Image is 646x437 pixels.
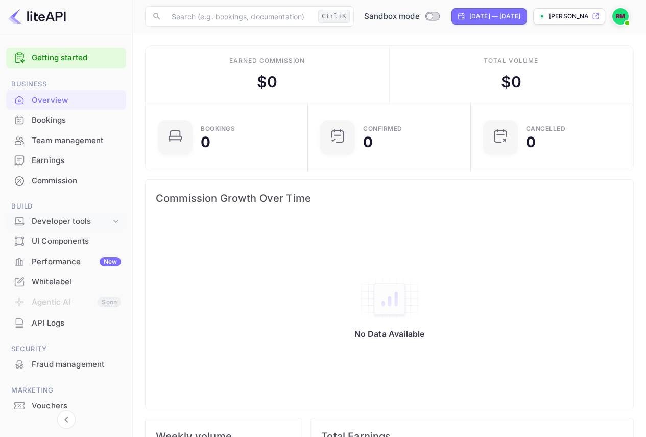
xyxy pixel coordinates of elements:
[354,329,425,339] p: No Data Available
[229,56,305,65] div: Earned commission
[6,151,126,170] a: Earnings
[201,135,210,149] div: 0
[6,396,126,416] div: Vouchers
[612,8,629,25] img: Rodrigo Mendez
[6,343,126,355] span: Security
[32,216,111,227] div: Developer tools
[501,71,521,94] div: $ 0
[6,48,126,68] div: Getting started
[6,396,126,415] a: Vouchers
[6,131,126,150] a: Team management
[8,8,66,25] img: LiteAPI logo
[6,110,126,130] div: Bookings
[484,56,538,65] div: Total volume
[6,90,126,109] a: Overview
[257,71,277,94] div: $ 0
[6,79,126,90] span: Business
[32,276,121,288] div: Whitelabel
[6,313,126,332] a: API Logs
[32,236,121,247] div: UI Components
[360,11,443,22] div: Switch to Production mode
[364,11,420,22] span: Sandbox mode
[6,272,126,291] a: Whitelabel
[469,12,520,21] div: [DATE] — [DATE]
[32,400,121,412] div: Vouchers
[32,175,121,187] div: Commission
[100,257,121,266] div: New
[6,171,126,190] a: Commission
[6,110,126,129] a: Bookings
[6,131,126,151] div: Team management
[6,151,126,171] div: Earnings
[57,410,76,429] button: Collapse navigation
[526,126,566,132] div: CANCELLED
[6,171,126,191] div: Commission
[6,201,126,212] span: Build
[6,355,126,375] div: Fraud management
[6,355,126,374] a: Fraud management
[6,385,126,396] span: Marketing
[32,155,121,167] div: Earnings
[6,252,126,272] div: PerformanceNew
[32,95,121,106] div: Overview
[32,135,121,147] div: Team management
[451,8,527,25] div: Click to change the date range period
[32,359,121,371] div: Fraud management
[156,190,623,206] span: Commission Growth Over Time
[363,135,373,149] div: 0
[318,10,350,23] div: Ctrl+K
[32,317,121,329] div: API Logs
[201,126,235,132] div: Bookings
[32,256,121,268] div: Performance
[32,114,121,126] div: Bookings
[359,278,420,320] img: empty-state-table2.svg
[6,213,126,231] div: Developer tools
[6,90,126,110] div: Overview
[6,252,126,271] a: PerformanceNew
[6,272,126,292] div: Whitelabel
[363,126,402,132] div: Confirmed
[549,12,590,21] p: [PERSON_NAME].n...
[526,135,536,149] div: 0
[32,52,121,64] a: Getting started
[165,6,314,27] input: Search (e.g. bookings, documentation)
[6,232,126,250] a: UI Components
[6,232,126,251] div: UI Components
[6,313,126,333] div: API Logs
